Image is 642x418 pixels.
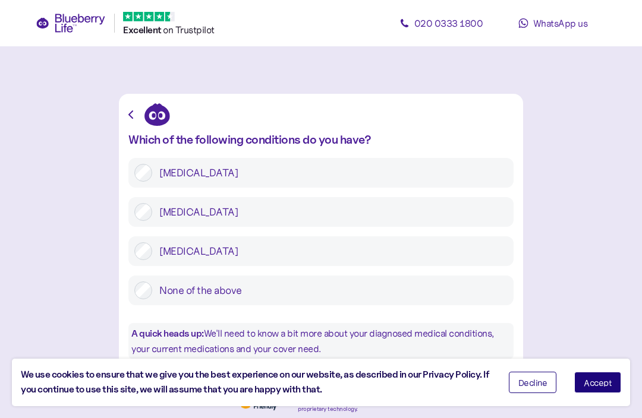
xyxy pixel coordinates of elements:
div: We'll need to know a bit more about your diagnosed medical conditions, your current medications a... [128,323,514,359]
label: None of the above [152,281,508,299]
span: Decline [518,378,547,387]
label: [MEDICAL_DATA] [152,164,508,182]
span: Excellent ️ [123,24,163,36]
span: on Trustpilot [163,24,215,36]
b: A quick heads up: [131,328,204,339]
span: 020 0333 1800 [414,17,483,29]
div: We use cookies to ensure that we give you the best experience on our website, as described in our... [21,368,491,397]
label: [MEDICAL_DATA] [152,242,508,260]
div: Policies are underwritten by Shepherds Friendly using Blueberry Life’s advanced proprietary techn... [298,394,404,412]
button: Decline cookies [509,372,557,393]
a: WhatsApp us [499,11,606,35]
span: Accept [584,378,612,387]
div: Which of the following conditions do you have? [128,133,514,146]
a: 020 0333 1800 [388,11,495,35]
button: Accept cookies [574,372,621,393]
label: [MEDICAL_DATA] [152,203,508,221]
span: WhatsApp us [533,17,588,29]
